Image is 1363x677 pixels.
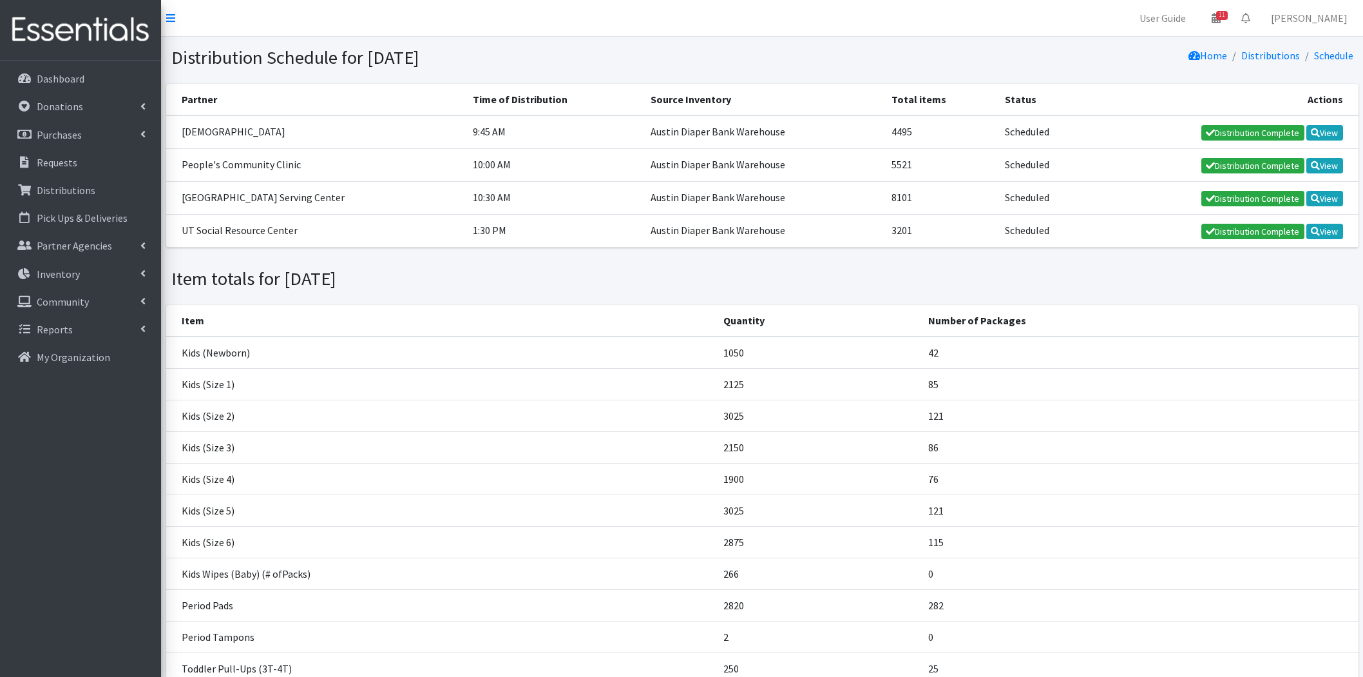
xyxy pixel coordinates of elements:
[1261,5,1358,31] a: [PERSON_NAME]
[37,72,84,85] p: Dashboard
[5,150,156,175] a: Requests
[166,400,716,431] td: Kids (Size 2)
[716,558,920,589] td: 266
[5,317,156,342] a: Reports
[5,205,156,231] a: Pick Ups & Deliveries
[884,115,996,149] td: 4495
[37,100,83,113] p: Donations
[37,268,80,280] p: Inventory
[997,214,1094,247] td: Scheduled
[1201,125,1304,141] a: Distribution Complete
[920,589,1358,621] td: 282
[1201,224,1304,239] a: Distribution Complete
[1201,158,1304,173] a: Distribution Complete
[920,526,1358,558] td: 115
[1306,158,1343,173] a: View
[716,621,920,652] td: 2
[5,344,156,370] a: My Organization
[1188,49,1227,62] a: Home
[643,214,884,247] td: Austin Diaper Bank Warehouse
[465,115,642,149] td: 9:45 AM
[166,305,716,337] th: Item
[1314,49,1353,62] a: Schedule
[37,295,89,308] p: Community
[166,84,466,115] th: Partner
[37,184,95,197] p: Distributions
[884,84,996,115] th: Total items
[716,368,920,400] td: 2125
[5,8,156,52] img: HumanEssentials
[920,368,1358,400] td: 85
[5,93,156,119] a: Donations
[716,431,920,463] td: 2150
[5,66,156,92] a: Dashboard
[1129,5,1196,31] a: User Guide
[997,115,1094,149] td: Scheduled
[166,558,716,589] td: Kids Wipes (Baby) (# ofPacks)
[920,495,1358,526] td: 121
[166,337,716,369] td: Kids (Newborn)
[716,305,920,337] th: Quantity
[37,323,73,336] p: Reports
[997,84,1094,115] th: Status
[884,214,996,247] td: 3201
[920,400,1358,431] td: 121
[920,621,1358,652] td: 0
[166,463,716,495] td: Kids (Size 4)
[997,181,1094,214] td: Scheduled
[920,337,1358,369] td: 42
[1241,49,1300,62] a: Distributions
[171,46,758,69] h1: Distribution Schedule for [DATE]
[465,84,642,115] th: Time of Distribution
[5,122,156,148] a: Purchases
[920,558,1358,589] td: 0
[166,621,716,652] td: Period Tampons
[166,589,716,621] td: Period Pads
[1201,5,1231,31] a: 11
[5,289,156,315] a: Community
[643,115,884,149] td: Austin Diaper Bank Warehouse
[716,589,920,621] td: 2820
[997,148,1094,181] td: Scheduled
[166,431,716,463] td: Kids (Size 3)
[884,148,996,181] td: 5521
[37,128,82,141] p: Purchases
[166,181,466,214] td: [GEOGRAPHIC_DATA] Serving Center
[166,495,716,526] td: Kids (Size 5)
[1201,191,1304,206] a: Distribution Complete
[920,431,1358,463] td: 86
[37,156,77,169] p: Requests
[643,148,884,181] td: Austin Diaper Bank Warehouse
[166,148,466,181] td: People's Community Clinic
[465,148,642,181] td: 10:00 AM
[37,351,110,364] p: My Organization
[1306,224,1343,239] a: View
[716,526,920,558] td: 2875
[1216,11,1228,20] span: 11
[716,337,920,369] td: 1050
[171,268,758,290] h1: Item totals for [DATE]
[716,400,920,431] td: 3025
[1306,191,1343,206] a: View
[166,368,716,400] td: Kids (Size 1)
[1306,125,1343,141] a: View
[643,84,884,115] th: Source Inventory
[37,211,128,224] p: Pick Ups & Deliveries
[37,239,112,252] p: Partner Agencies
[643,181,884,214] td: Austin Diaper Bank Warehouse
[465,181,642,214] td: 10:30 AM
[5,233,156,259] a: Partner Agencies
[1093,84,1358,115] th: Actions
[920,305,1358,337] th: Number of Packages
[5,177,156,203] a: Distributions
[716,495,920,526] td: 3025
[5,261,156,287] a: Inventory
[166,115,466,149] td: [DEMOGRAPHIC_DATA]
[920,463,1358,495] td: 76
[884,181,996,214] td: 8101
[465,214,642,247] td: 1:30 PM
[166,214,466,247] td: UT Social Resource Center
[716,463,920,495] td: 1900
[166,526,716,558] td: Kids (Size 6)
